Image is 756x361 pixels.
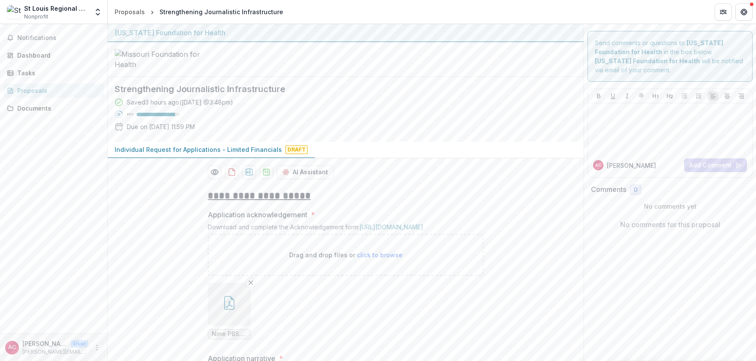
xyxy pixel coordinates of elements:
[607,161,656,170] p: [PERSON_NAME]
[650,91,661,101] button: Heading 1
[277,165,334,179] button: AI Assistant
[594,91,604,101] button: Bold
[208,210,307,220] p: Application acknowledgement
[24,13,48,21] span: Nonprofit
[17,104,97,113] div: Documents
[694,91,704,101] button: Ordered List
[22,348,88,356] p: [PERSON_NAME][EMAIL_ADDRESS][DOMAIN_NAME]
[715,3,732,21] button: Partners
[115,7,145,16] div: Proposals
[735,3,753,21] button: Get Help
[111,6,148,18] a: Proposals
[259,165,273,179] button: download-proposal
[115,49,201,70] img: Missouri Foundation for Health
[17,51,97,60] div: Dashboard
[289,250,403,259] p: Drag and drop files or
[92,342,102,353] button: More
[24,4,88,13] div: St Louis Regional Public Media Inc
[3,48,104,62] a: Dashboard
[208,165,222,179] button: Preview 2afa8963-aff8-4ca9-a60d-b497aaa0ff63-0.pdf
[17,68,97,77] div: Tasks
[71,340,88,348] p: User
[3,66,104,80] a: Tasks
[212,330,247,338] span: Nine PBS Grant-Acknowledgement Form for MFH - [DATE].pdf
[127,111,133,117] p: 89 %
[208,283,251,339] div: Remove FileNine PBS Grant-Acknowledgement Form for MFH - [DATE].pdf
[636,91,647,101] button: Strike
[634,186,637,194] span: 0
[17,86,97,95] div: Proposals
[7,5,21,19] img: St Louis Regional Public Media Inc
[3,83,104,98] a: Proposals
[722,91,732,101] button: Align Center
[242,165,256,179] button: download-proposal
[115,145,282,154] p: Individual Request for Applications - Limited Financials
[111,6,287,18] nav: breadcrumb
[285,145,308,154] span: Draft
[22,339,67,348] p: [PERSON_NAME]
[591,202,749,211] p: No comments yet
[225,165,239,179] button: download-proposal
[208,223,484,234] div: Download and complete the Acknowledgement form:
[595,57,700,65] strong: [US_STATE] Foundation for Health
[359,223,423,231] a: [URL][DOMAIN_NAME]
[127,122,195,131] p: Due on [DATE] 11:59 PM
[595,163,601,167] div: Angie Carr
[115,28,577,38] div: [US_STATE] Foundation for Health
[587,31,753,82] div: Send comments or questions to in the box below. will be notified via email of your comment.
[92,3,104,21] button: Open entity switcher
[3,101,104,115] a: Documents
[684,158,747,172] button: Add Comment
[159,7,283,16] div: Strengthening Journalistic Infrastructure
[8,345,16,350] div: Angie Carr
[622,91,632,101] button: Italicize
[246,278,256,288] button: Remove File
[608,91,618,101] button: Underline
[620,219,720,230] p: No comments for this proposal
[115,84,563,94] h2: Strengthening Journalistic Infrastructure
[591,185,626,194] h2: Comments
[679,91,690,101] button: Bullet List
[708,91,718,101] button: Align Left
[3,31,104,45] button: Notifications
[665,91,675,101] button: Heading 2
[357,251,403,259] span: click to browse
[127,98,233,107] div: Saved 3 hours ago ( [DATE] @ 3:48pm )
[736,91,747,101] button: Align Right
[17,34,100,42] span: Notifications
